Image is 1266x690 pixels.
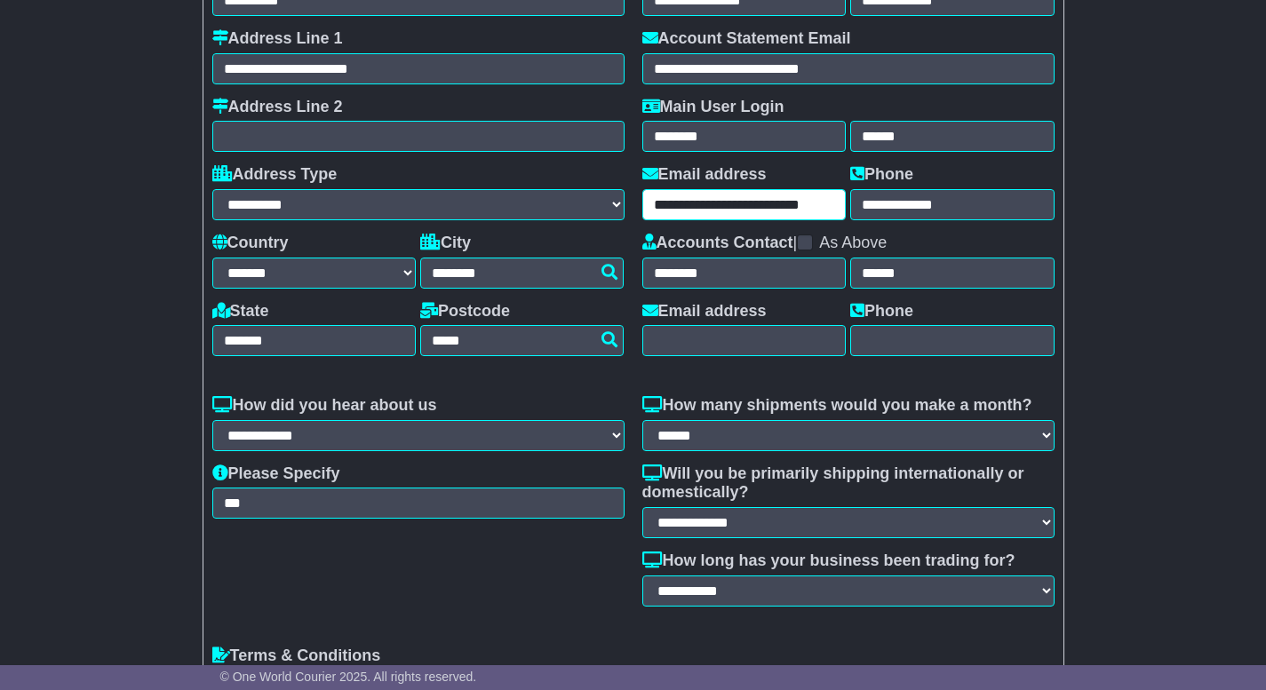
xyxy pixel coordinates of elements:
[212,646,381,666] label: Terms & Conditions
[420,302,510,321] label: Postcode
[642,464,1055,503] label: Will you be primarily shipping internationally or domestically?
[642,98,784,117] label: Main User Login
[212,29,343,49] label: Address Line 1
[642,551,1015,571] label: How long has your business been trading for?
[212,98,343,117] label: Address Line 2
[642,234,1055,258] div: |
[212,464,340,484] label: Please Specify
[642,29,851,49] label: Account Statement Email
[642,302,767,321] label: Email address
[220,670,477,684] span: © One World Courier 2025. All rights reserved.
[212,302,269,321] label: State
[212,396,437,416] label: How did you hear about us
[819,234,887,253] label: As Above
[642,396,1032,416] label: How many shipments would you make a month?
[642,165,767,185] label: Email address
[420,234,471,253] label: City
[850,165,913,185] label: Phone
[642,234,793,253] label: Accounts Contact
[212,234,289,253] label: Country
[850,302,913,321] label: Phone
[212,165,338,185] label: Address Type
